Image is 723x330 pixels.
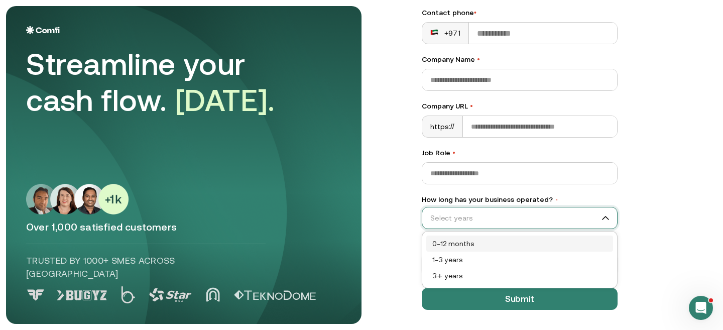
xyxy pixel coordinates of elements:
div: Streamline your cash flow. [26,46,307,119]
span: • [474,9,476,17]
div: 1–3 years [426,252,613,268]
label: Job Role [422,148,618,158]
label: Company Name [422,54,618,65]
label: How long has your business operated? [422,194,618,205]
div: 3+ years [426,268,613,284]
img: Logo 1 [57,290,107,300]
div: +971 [430,28,460,38]
span: [DATE]. [175,83,275,118]
div: Contact phone [422,8,618,18]
iframe: Intercom live chat [689,296,713,320]
span: • [477,55,480,63]
div: 1–3 years [432,254,607,265]
div: https:// [422,116,463,137]
span: • [555,196,559,203]
img: Logo 0 [26,289,45,301]
div: 0–12 months [432,238,607,249]
div: 0–12 months [426,236,613,252]
div: 3+ years [432,270,607,281]
img: Logo 4 [206,287,220,302]
label: Company URL [422,101,618,112]
p: Over 1,000 satisfied customers [26,221,341,234]
p: Trusted by 1000+ SMEs across [GEOGRAPHIC_DATA] [26,254,266,280]
span: • [470,102,473,110]
img: Logo [26,26,60,34]
img: Logo 5 [234,290,316,300]
img: Logo 2 [121,286,135,303]
span: • [452,149,455,157]
button: Submit [422,288,618,310]
img: Logo 3 [149,288,192,302]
